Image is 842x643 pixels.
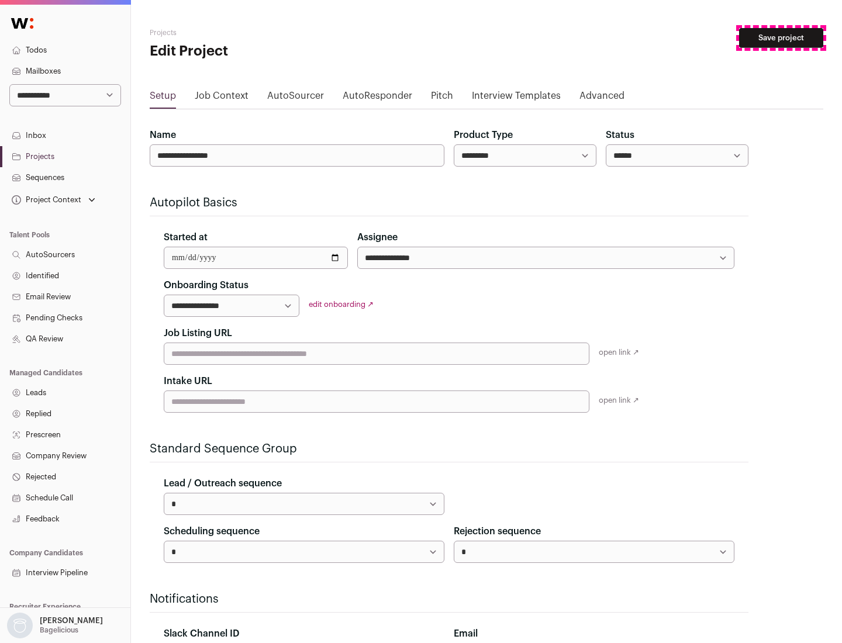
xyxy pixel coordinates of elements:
[150,89,176,108] a: Setup
[472,89,561,108] a: Interview Templates
[7,613,33,638] img: nopic.png
[739,28,823,48] button: Save project
[164,278,249,292] label: Onboarding Status
[164,627,239,641] label: Slack Channel ID
[454,524,541,538] label: Rejection sequence
[40,616,103,625] p: [PERSON_NAME]
[5,613,105,638] button: Open dropdown
[5,12,40,35] img: Wellfound
[454,128,513,142] label: Product Type
[150,195,748,211] h2: Autopilot Basics
[164,476,282,490] label: Lead / Outreach sequence
[164,524,260,538] label: Scheduling sequence
[150,42,374,61] h1: Edit Project
[579,89,624,108] a: Advanced
[309,300,374,308] a: edit onboarding ↗
[431,89,453,108] a: Pitch
[195,89,249,108] a: Job Context
[357,230,398,244] label: Assignee
[606,128,634,142] label: Status
[150,441,748,457] h2: Standard Sequence Group
[343,89,412,108] a: AutoResponder
[150,591,748,607] h2: Notifications
[164,374,212,388] label: Intake URL
[164,230,208,244] label: Started at
[454,627,734,641] div: Email
[9,192,98,208] button: Open dropdown
[9,195,81,205] div: Project Context
[150,28,374,37] h2: Projects
[267,89,324,108] a: AutoSourcer
[150,128,176,142] label: Name
[40,625,78,635] p: Bagelicious
[164,326,232,340] label: Job Listing URL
